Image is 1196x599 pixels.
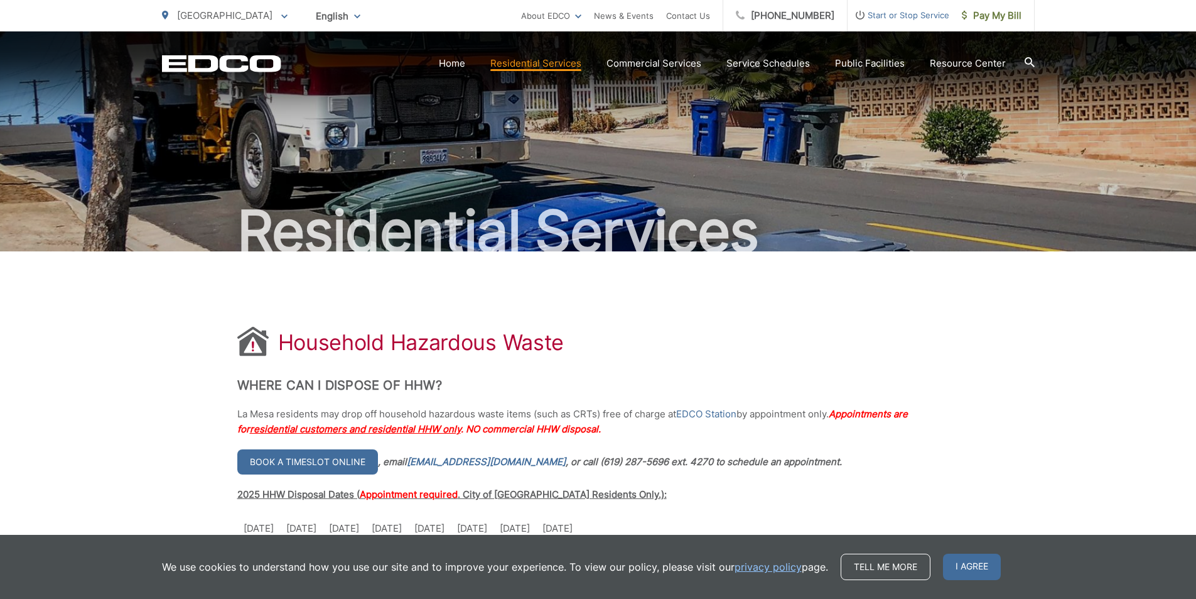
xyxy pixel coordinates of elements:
[306,5,370,27] span: English
[162,559,828,574] p: We use cookies to understand how you use our site and to improve your experience. To view our pol...
[162,200,1035,263] h2: Residential Services
[451,515,493,542] td: [DATE]
[360,488,458,500] span: Appointment required
[237,515,280,542] td: [DATE]
[962,8,1021,23] span: Pay My Bill
[943,554,1001,580] span: I agree
[835,56,905,71] a: Public Facilities
[735,559,802,574] a: privacy policy
[490,56,581,71] a: Residential Services
[237,449,378,475] a: Book a timeslot online
[676,407,736,422] a: EDCO Station
[237,488,667,500] span: 2025 HHW Disposal Dates ( . City of [GEOGRAPHIC_DATA] Residents Only.):
[378,456,842,468] em: , email , or call (619) 287-5696 ext. 4270 to schedule an appointment.
[594,8,654,23] a: News & Events
[606,56,701,71] a: Commercial Services
[237,378,959,393] h2: Where Can I Dispose of HHW?
[930,56,1006,71] a: Resource Center
[841,554,930,580] a: Tell me more
[278,330,564,355] h1: Household Hazardous Waste
[177,9,272,21] span: [GEOGRAPHIC_DATA]
[493,515,536,542] td: [DATE]
[536,515,579,542] td: [DATE]
[237,408,908,435] span: Appointments are for . NO commercial HHW disposal.
[521,8,581,23] a: About EDCO
[323,515,365,542] td: [DATE]
[162,55,281,72] a: EDCD logo. Return to the homepage.
[666,8,710,23] a: Contact Us
[286,521,316,536] p: [DATE]
[237,407,959,437] p: La Mesa residents may drop off household hazardous waste items (such as CRTs) free of charge at b...
[250,423,461,435] span: residential customers and residential HHW only
[408,515,451,542] td: [DATE]
[372,521,402,536] p: [DATE]
[439,56,465,71] a: Home
[407,454,566,470] a: [EMAIL_ADDRESS][DOMAIN_NAME]
[726,56,810,71] a: Service Schedules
